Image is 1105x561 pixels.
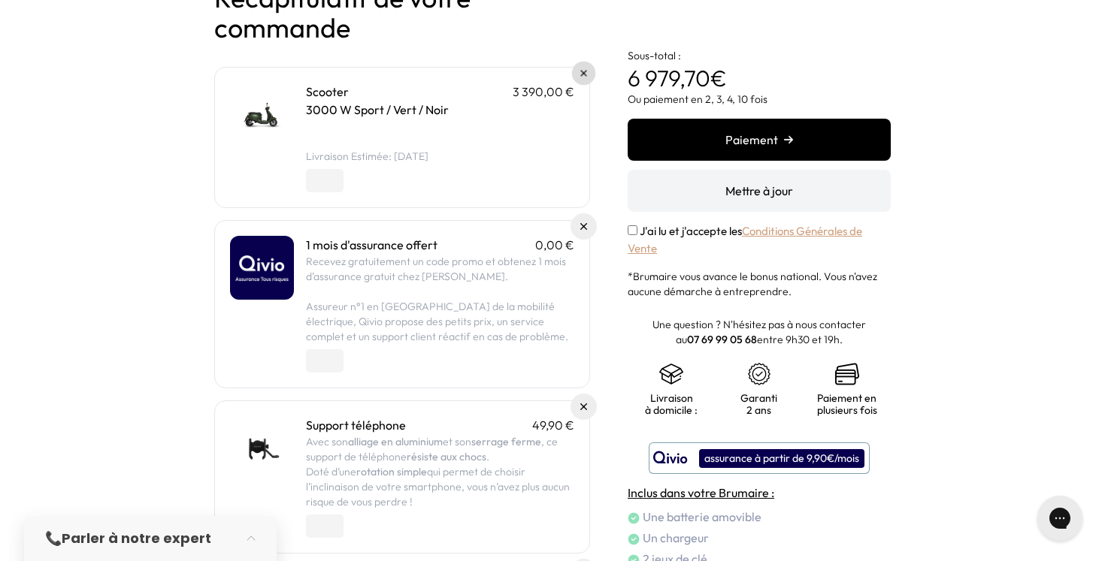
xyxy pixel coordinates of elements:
[535,236,574,254] p: 0,00 €
[628,49,681,62] span: Sous-total :
[230,83,294,146] img: Scooter - 3000 W Sport / Vert / Noir
[230,236,294,300] img: 1 mois d'assurance offert
[628,224,862,255] label: J'ai lu et j'accepte les
[356,465,427,478] strong: rotation simple
[581,71,587,77] img: Supprimer du panier
[306,149,574,164] li: Livraison Estimée: [DATE]
[628,512,640,524] img: check.png
[580,223,587,230] img: Supprimer du panier
[687,333,757,346] a: 07 69 99 05 68
[643,392,701,416] p: Livraison à domicile :
[628,484,891,502] h4: Inclus dans votre Brumaire :
[306,254,574,344] p: Recevez gratuitement un code promo et obtenez 1 mois d'assurance gratuit chez [PERSON_NAME]. Assu...
[580,403,587,410] img: Supprimer du panier
[628,508,891,526] li: Une batterie amovible
[306,237,437,252] a: 1 mois d'assurance offert
[628,119,891,161] button: Paiement
[628,533,640,545] img: check.png
[649,442,870,474] button: assurance à partir de 9,90€/mois
[230,416,294,480] img: Support téléphone
[628,92,891,107] p: Ou paiement en 2, 3, 4, 10 fois
[747,362,771,386] img: certificat-de-garantie.png
[653,449,688,467] img: logo qivio
[628,38,891,92] p: €
[699,449,864,468] div: assurance à partir de 9,90€/mois
[306,418,406,433] a: Support téléphone
[306,84,349,99] a: Scooter
[471,435,541,448] strong: serrage ferme
[731,392,789,416] p: Garanti 2 ans
[306,434,574,464] p: Avec son et son , ce support de téléphone .
[306,464,574,509] p: Doté d’une qui permet de choisir l’inclinaison de votre smartphone, vous n’avez plus aucun risque...
[817,392,877,416] p: Paiement en plusieurs fois
[1030,490,1090,546] iframe: Gorgias live chat messenger
[407,450,486,463] strong: résiste aux chocs
[628,64,710,92] span: 6 979,70
[348,435,443,448] strong: alliage en aluminium
[628,170,891,212] button: Mettre à jour
[306,101,574,119] p: 3000 W Sport / Vert / Noir
[628,317,891,347] p: Une question ? N'hésitez pas à nous contacter au entre 9h30 et 19h.
[835,362,859,386] img: credit-cards.png
[628,529,891,547] li: Un chargeur
[513,83,574,101] p: 3 390,00 €
[628,269,891,299] p: *Brumaire vous avance le bonus national. Vous n'avez aucune démarche à entreprendre.
[659,362,683,386] img: shipping.png
[532,416,574,434] p: 49,90 €
[628,224,862,255] a: Conditions Générales de Vente
[784,135,793,144] img: right-arrow.png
